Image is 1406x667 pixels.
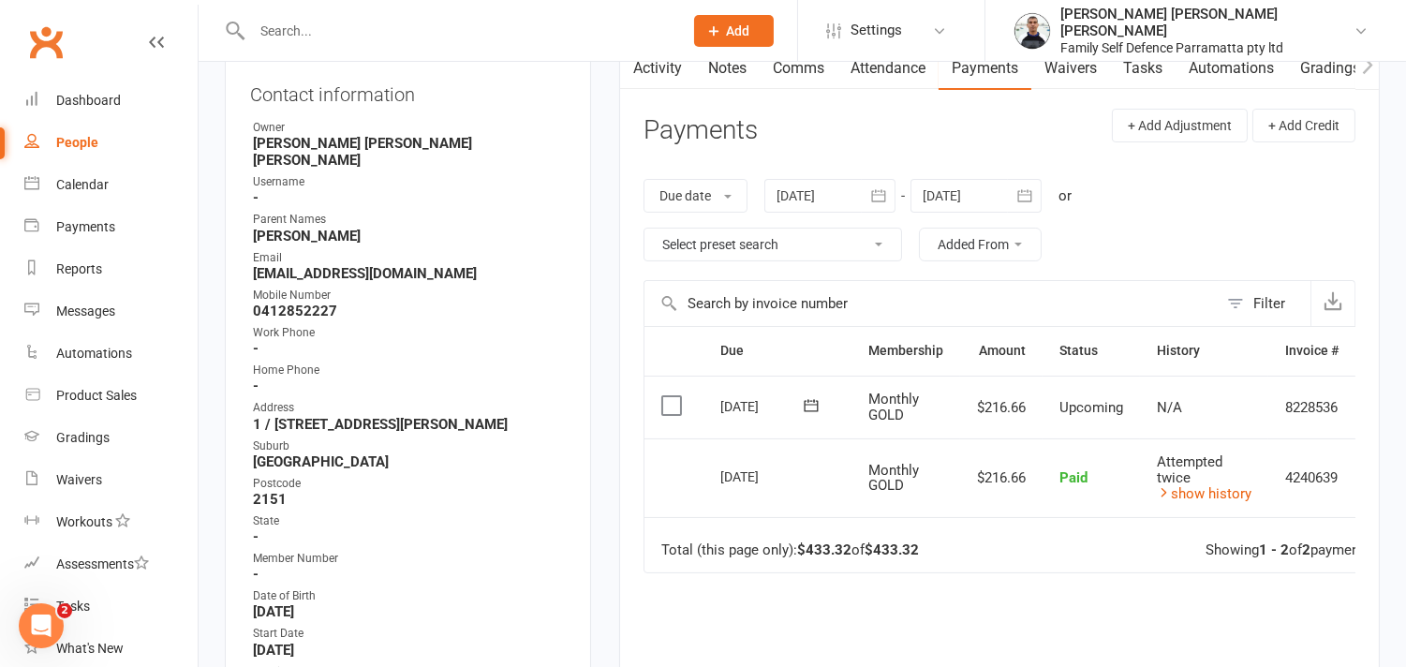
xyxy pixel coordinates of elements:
span: Add [727,23,750,38]
div: [DATE] [720,462,807,491]
strong: [GEOGRAPHIC_DATA] [253,453,566,470]
iframe: Intercom live chat [19,603,64,648]
a: Workouts [24,501,198,543]
button: Added From [919,228,1042,261]
strong: 2 [1302,541,1310,558]
div: Parent Names [253,211,566,229]
div: Tasks [56,599,90,614]
div: State [253,512,566,530]
div: Suburb [253,437,566,455]
div: Postcode [253,475,566,493]
strong: - [253,378,566,394]
th: Amount [960,327,1043,375]
div: Reports [56,261,102,276]
div: Email [253,249,566,267]
strong: 1 - 2 [1259,541,1289,558]
a: Reports [24,248,198,290]
div: Work Phone [253,324,566,342]
span: Settings [851,9,902,52]
div: Dashboard [56,93,121,108]
a: Product Sales [24,375,198,417]
a: Assessments [24,543,198,585]
div: [PERSON_NAME] [PERSON_NAME] [PERSON_NAME] [1060,6,1354,39]
th: Invoice # [1268,327,1355,375]
button: Add [694,15,774,47]
strong: [EMAIL_ADDRESS][DOMAIN_NAME] [253,265,566,282]
a: Waivers [24,459,198,501]
button: Due date [644,179,747,213]
td: 4240639 [1268,438,1355,517]
strong: 1 / [STREET_ADDRESS][PERSON_NAME] [253,416,566,433]
input: Search... [246,18,670,44]
span: Attempted twice [1157,453,1222,486]
div: Showing of payments [1206,542,1371,558]
div: Automations [56,346,132,361]
button: + Add Credit [1252,109,1355,142]
a: Activity [620,47,695,90]
strong: - [253,340,566,357]
strong: - [253,566,566,583]
td: 8228536 [1268,376,1355,439]
span: Monthly GOLD [868,391,919,423]
div: Filter [1253,292,1285,315]
a: Waivers [1031,47,1110,90]
strong: [DATE] [253,603,566,620]
a: Clubworx [22,19,69,66]
div: Assessments [56,556,149,571]
a: Tasks [24,585,198,628]
span: 2 [57,603,72,618]
strong: - [253,528,566,545]
a: Payments [24,206,198,248]
a: Tasks [1110,47,1176,90]
a: Notes [695,47,760,90]
th: Due [703,327,851,375]
div: Username [253,173,566,191]
a: Payments [939,47,1031,90]
a: Messages [24,290,198,333]
h3: Payments [644,116,758,145]
strong: [PERSON_NAME] [PERSON_NAME] [PERSON_NAME] [253,135,566,169]
span: Monthly GOLD [868,462,919,495]
td: $216.66 [960,376,1043,439]
th: Membership [851,327,960,375]
div: Workouts [56,514,112,529]
div: What's New [56,641,124,656]
div: People [56,135,98,150]
div: Waivers [56,472,102,487]
div: Mobile Number [253,287,566,304]
div: [DATE] [720,392,807,421]
th: History [1140,327,1268,375]
div: Address [253,399,566,417]
div: Family Self Defence Parramatta pty ltd [1060,39,1354,56]
div: Calendar [56,177,109,192]
div: Gradings [56,430,110,445]
a: Automations [1176,47,1287,90]
h3: Contact information [250,77,566,105]
div: Payments [56,219,115,234]
img: thumb_image1668055740.png [1014,12,1051,50]
a: Automations [24,333,198,375]
span: Paid [1059,469,1088,486]
div: or [1058,185,1072,207]
strong: [PERSON_NAME] [253,228,566,245]
a: show history [1157,485,1251,502]
div: Member Number [253,550,566,568]
th: Status [1043,327,1140,375]
span: Upcoming [1059,399,1123,416]
a: Gradings [24,417,198,459]
a: Calendar [24,164,198,206]
button: + Add Adjustment [1112,109,1248,142]
a: Attendance [837,47,939,90]
td: $216.66 [960,438,1043,517]
input: Search by invoice number [644,281,1218,326]
div: Start Date [253,625,566,643]
a: Comms [760,47,837,90]
strong: $433.32 [797,541,851,558]
strong: 2151 [253,491,566,508]
div: Product Sales [56,388,137,403]
strong: [DATE] [253,642,566,659]
strong: $433.32 [865,541,919,558]
div: Home Phone [253,362,566,379]
div: Date of Birth [253,587,566,605]
strong: - [253,189,566,206]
